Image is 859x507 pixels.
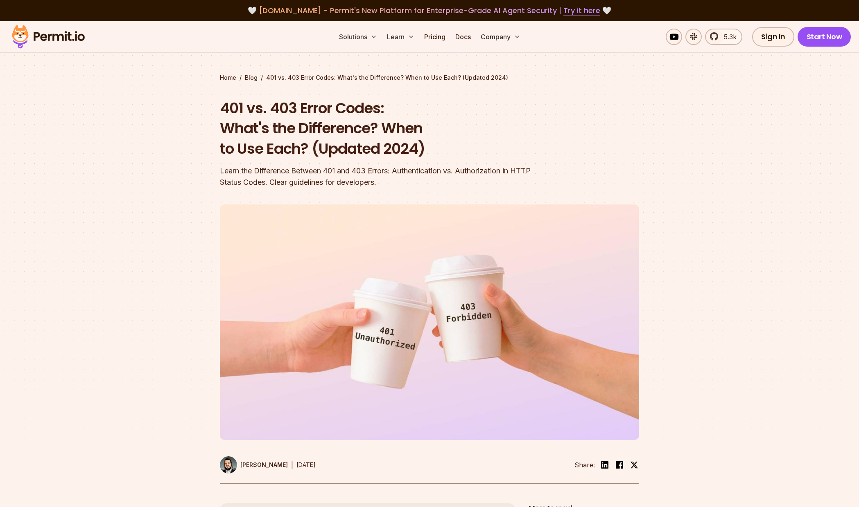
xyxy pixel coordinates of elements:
[220,456,237,473] img: Gabriel L. Manor
[798,27,851,47] a: Start Now
[220,98,534,159] h1: 401 vs. 403 Error Codes: What's the Difference? When to Use Each? (Updated 2024)
[452,29,474,45] a: Docs
[20,5,839,16] div: 🤍 🤍
[477,29,524,45] button: Company
[615,460,624,470] img: facebook
[752,27,794,47] a: Sign In
[245,74,258,82] a: Blog
[8,23,88,51] img: Permit logo
[220,74,639,82] div: / /
[240,461,288,469] p: [PERSON_NAME]
[220,456,288,473] a: [PERSON_NAME]
[291,460,293,470] div: |
[719,32,737,42] span: 5.3k
[384,29,418,45] button: Learn
[574,460,595,470] li: Share:
[630,461,638,469] img: twitter
[563,5,600,16] a: Try it here
[220,165,534,188] div: Learn the Difference Between 401 and 403 Errors: Authentication vs. Authorization in HTTP Status ...
[600,460,610,470] img: linkedin
[259,5,600,16] span: [DOMAIN_NAME] - Permit's New Platform for Enterprise-Grade AI Agent Security |
[220,74,236,82] a: Home
[336,29,380,45] button: Solutions
[296,461,316,468] time: [DATE]
[421,29,449,45] a: Pricing
[220,204,639,440] img: 401 vs. 403 Error Codes: What's the Difference? When to Use Each? (Updated 2024)
[705,29,742,45] a: 5.3k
